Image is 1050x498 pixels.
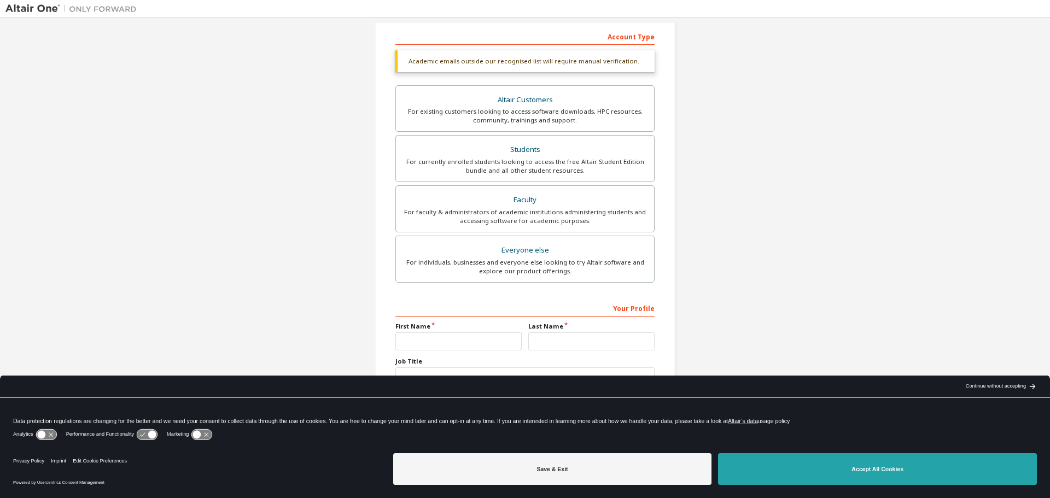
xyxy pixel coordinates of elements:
[402,208,647,225] div: For faculty & administrators of academic institutions administering students and accessing softwa...
[5,3,142,14] img: Altair One
[402,157,647,175] div: For currently enrolled students looking to access the free Altair Student Edition bundle and all ...
[528,322,655,331] label: Last Name
[402,243,647,258] div: Everyone else
[402,258,647,276] div: For individuals, businesses and everyone else looking to try Altair software and explore our prod...
[402,142,647,157] div: Students
[402,107,647,125] div: For existing customers looking to access software downloads, HPC resources, community, trainings ...
[395,299,655,317] div: Your Profile
[395,357,655,366] label: Job Title
[402,92,647,108] div: Altair Customers
[395,27,655,45] div: Account Type
[395,322,522,331] label: First Name
[402,192,647,208] div: Faculty
[395,50,655,72] div: Academic emails outside our recognised list will require manual verification.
